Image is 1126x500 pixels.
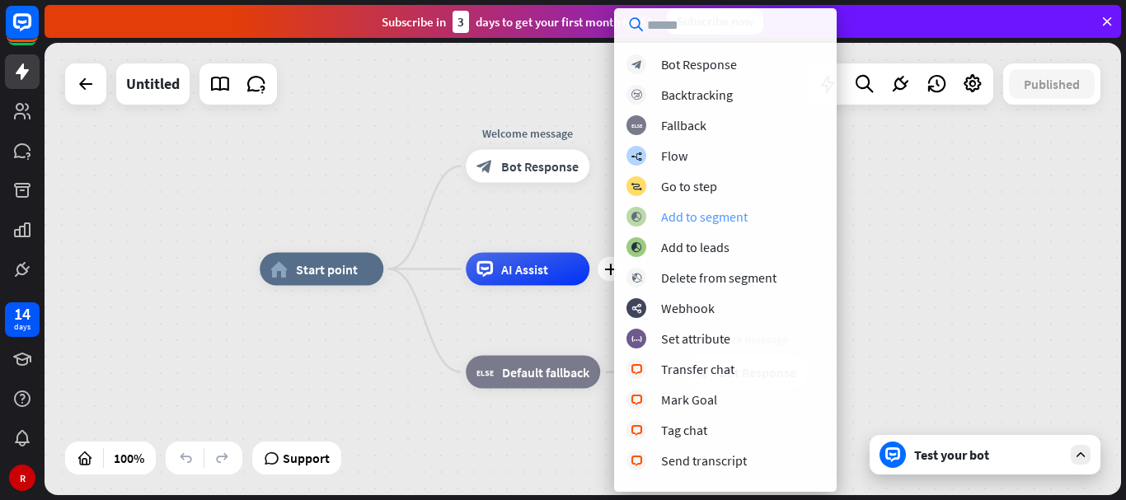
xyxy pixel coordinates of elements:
[631,395,643,405] i: block_livechat
[296,261,358,278] span: Start point
[631,364,643,375] i: block_livechat
[270,261,288,278] i: home_2
[631,456,643,466] i: block_livechat
[453,125,602,142] div: Welcome message
[661,300,715,316] div: Webhook
[5,302,40,337] a: 14 days
[14,321,30,333] div: days
[283,445,330,471] span: Support
[453,11,469,33] div: 3
[631,212,642,222] i: block_add_to_segment
[631,303,642,314] i: webhooks
[476,158,493,175] i: block_bot_response
[109,445,149,471] div: 100%
[661,361,734,377] div: Transfer chat
[631,181,642,192] i: block_goto
[631,334,642,344] i: block_set_attribute
[661,239,730,255] div: Add to leads
[631,242,642,253] i: block_add_to_segment
[631,90,642,100] i: block_backtracking
[126,63,180,105] div: Untitled
[661,208,748,225] div: Add to segment
[631,273,642,283] i: block_delete_from_segment
[661,178,717,194] div: Go to step
[631,59,642,70] i: block_bot_response
[501,261,548,278] span: AI Assist
[1009,69,1095,99] button: Published
[631,151,642,161] i: builder_tree
[661,422,707,438] div: Tag chat
[661,330,730,347] div: Set attribute
[661,86,733,103] div: Backtracking
[501,158,579,175] span: Bot Response
[661,56,737,72] div: Bot Response
[631,425,643,436] i: block_livechat
[9,465,35,491] div: R
[661,452,747,469] div: Send transcript
[661,117,706,133] div: Fallback
[13,7,63,56] button: Open LiveChat chat widget
[914,446,1063,463] div: Test your bot
[604,264,617,275] i: plus
[476,364,494,381] i: block_fallback
[502,364,589,381] span: Default fallback
[661,391,717,408] div: Mark Goal
[661,269,776,286] div: Delete from segment
[382,11,654,33] div: Subscribe in days to get your first month for $1
[631,120,642,131] i: block_fallback
[661,147,687,164] div: Flow
[14,306,30,321] div: 14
